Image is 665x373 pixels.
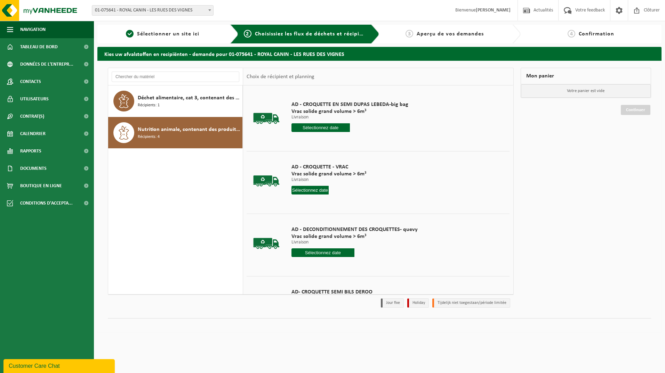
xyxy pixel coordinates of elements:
[406,30,413,38] span: 3
[20,38,58,56] span: Tableau de bord
[138,134,160,140] span: Récipients: 4
[432,298,510,308] li: Tijdelijk niet toegestaan/période limitée
[291,171,366,177] span: Vrac solide grand volume > 6m³
[20,177,62,194] span: Boutique en ligne
[568,30,575,38] span: 4
[101,30,225,38] a: 1Sélectionner un site ici
[112,72,239,82] input: Chercher du matériel
[291,123,350,132] input: Sélectionnez date
[20,142,41,160] span: Rapports
[291,226,418,233] span: AD - DECONDITIONNEMENT DES CROQUETTES- quevy
[138,125,241,134] span: Nutrition animale, contenant des produits dl'origine animale, non emballé, catégorie 3
[20,21,46,38] span: Navigation
[20,160,47,177] span: Documents
[381,298,404,308] li: Jour fixe
[521,68,651,84] div: Mon panier
[20,125,46,142] span: Calendrier
[92,5,214,16] span: 01-075641 - ROYAL CANIN - LES RUES DES VIGNES
[291,248,355,257] input: Sélectionnez date
[579,31,614,37] span: Confirmation
[97,47,662,60] h2: Kies uw afvalstoffen en recipiënten - demande pour 01-075641 - ROYAL CANIN - LES RUES DES VIGNES
[92,6,213,15] span: 01-075641 - ROYAL CANIN - LES RUES DES VIGNES
[521,84,651,98] p: Votre panier est vide
[291,186,329,194] input: Sélectionnez date
[3,358,116,373] iframe: chat widget
[108,117,243,148] button: Nutrition animale, contenant des produits dl'origine animale, non emballé, catégorie 3 Récipients: 4
[291,101,408,108] span: AD - CROQUETTE EN SEMI DUPAS LEBEDA-big bag
[244,30,251,38] span: 2
[20,90,49,108] span: Utilisateurs
[20,108,44,125] span: Contrat(s)
[407,298,429,308] li: Holiday
[108,85,243,117] button: Déchet alimentaire, cat 3, contenant des produits d'origine animale, emballage synthétique Récipi...
[243,68,318,85] div: Choix de récipient et planning
[20,56,73,73] span: Données de l'entrepr...
[255,31,371,37] span: Choisissiez les flux de déchets et récipients
[476,8,511,13] strong: [PERSON_NAME]
[126,30,134,38] span: 1
[137,31,199,37] span: Sélectionner un site ici
[20,194,73,212] span: Conditions d'accepta...
[138,94,241,102] span: Déchet alimentaire, cat 3, contenant des produits d'origine animale, emballage synthétique
[291,177,366,182] p: Livraison
[291,164,366,171] span: AD - CROQUETTE - VRAC
[291,108,408,115] span: Vrac solide grand volume > 6m³
[621,105,650,115] a: Continuer
[291,115,408,120] p: Livraison
[291,240,418,245] p: Livraison
[20,73,41,90] span: Contacts
[417,31,484,37] span: Aperçu de vos demandes
[291,289,372,296] span: AD- CROQUETTE SEMI BILS DEROO
[291,233,418,240] span: Vrac solide grand volume > 6m³
[138,102,160,109] span: Récipients: 1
